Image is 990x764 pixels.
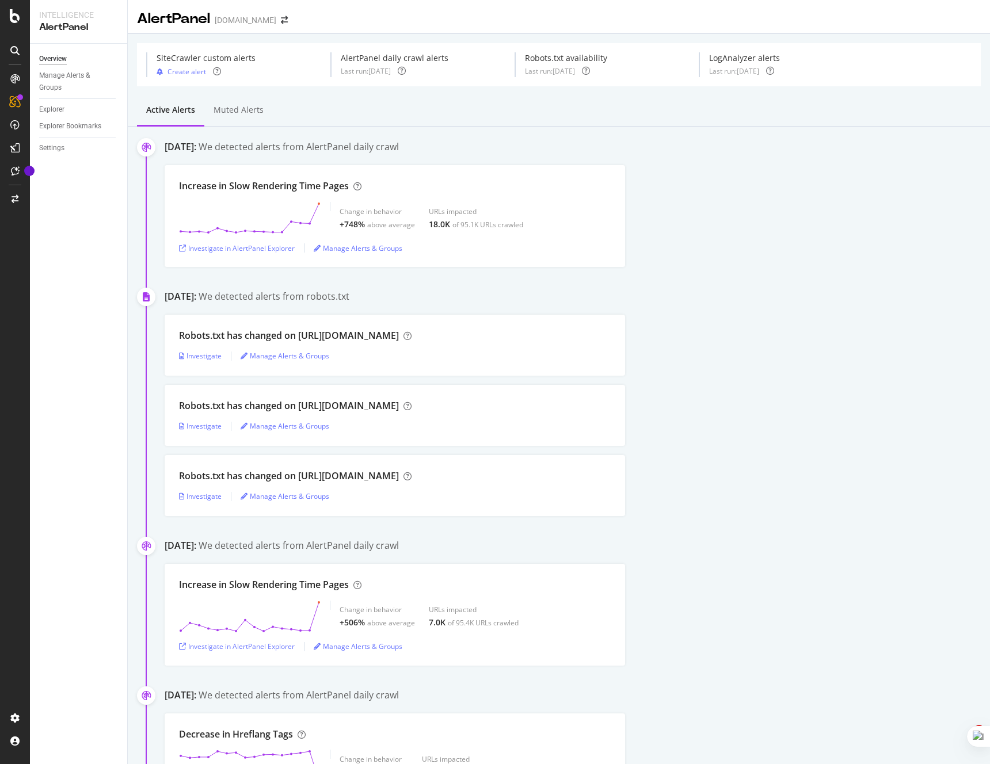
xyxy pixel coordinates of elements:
[39,104,119,116] a: Explorer
[429,617,445,628] div: 7.0K
[179,469,399,483] div: Robots.txt has changed on [URL][DOMAIN_NAME]
[165,140,196,154] div: [DATE]:
[39,104,64,116] div: Explorer
[525,66,575,76] div: Last run: [DATE]
[709,52,780,64] div: LogAnalyzer alerts
[179,351,222,361] a: Investigate
[340,617,365,628] div: +506%
[24,166,35,176] div: Tooltip anchor
[179,239,295,257] button: Investigate in AlertPanel Explorer
[137,9,210,29] div: AlertPanel
[448,618,519,628] div: of 95.4K URLs crawled
[39,53,67,65] div: Overview
[199,290,349,303] div: We detected alerts from robots.txt
[179,728,293,741] div: Decrease in Hreflang Tags
[39,21,118,34] div: AlertPanel
[179,637,295,656] button: Investigate in AlertPanel Explorer
[179,399,399,412] div: Robots.txt has changed on [URL][DOMAIN_NAME]
[179,347,222,365] button: Investigate
[340,754,408,764] div: Change in behavior
[341,52,448,64] div: AlertPanel daily crawl alerts
[340,605,415,614] div: Change in behavior
[39,70,108,94] div: Manage Alerts & Groups
[215,14,276,26] div: [DOMAIN_NAME]
[179,243,295,253] a: Investigate in AlertPanel Explorer
[39,142,119,154] a: Settings
[179,417,222,436] button: Investigate
[39,142,64,154] div: Settings
[422,754,516,764] div: URLs impacted
[39,70,119,94] a: Manage Alerts & Groups
[179,179,349,193] div: Increase in Slow Rendering Time Pages
[241,351,329,361] a: Manage Alerts & Groups
[214,104,264,116] div: Muted alerts
[241,487,329,506] button: Manage Alerts & Groups
[179,487,222,506] button: Investigate
[165,539,196,552] div: [DATE]:
[165,290,196,303] div: [DATE]:
[241,421,329,431] a: Manage Alerts & Groups
[199,689,399,702] div: We detected alerts from AlertPanel daily crawl
[39,53,119,65] a: Overview
[39,120,101,132] div: Explorer Bookmarks
[165,689,196,702] div: [DATE]:
[179,578,349,591] div: Increase in Slow Rendering Time Pages
[974,725,984,734] span: 1
[39,9,118,21] div: Intelligence
[199,140,399,154] div: We detected alerts from AlertPanel daily crawl
[167,67,206,77] div: Create alert
[314,239,402,257] button: Manage Alerts & Groups
[39,120,119,132] a: Explorer Bookmarks
[314,641,402,651] a: Manage Alerts & Groups
[525,52,607,64] div: Robots.txt availability
[367,618,415,628] div: above average
[146,104,195,116] div: Active alerts
[452,220,523,230] div: of 95.1K URLs crawled
[241,417,329,436] button: Manage Alerts & Groups
[709,66,759,76] div: Last run: [DATE]
[179,491,222,501] a: Investigate
[367,220,415,230] div: above average
[314,243,402,253] a: Manage Alerts & Groups
[429,207,523,216] div: URLs impacted
[241,347,329,365] button: Manage Alerts & Groups
[199,539,399,552] div: We detected alerts from AlertPanel daily crawl
[341,66,391,76] div: Last run: [DATE]
[281,16,288,24] div: arrow-right-arrow-left
[314,637,402,656] button: Manage Alerts & Groups
[241,491,329,501] a: Manage Alerts & Groups
[179,641,295,651] a: Investigate in AlertPanel Explorer
[429,605,519,614] div: URLs impacted
[179,421,222,431] a: Investigate
[340,219,365,230] div: +748%
[429,219,450,230] div: 18.0K
[179,329,399,342] div: Robots.txt has changed on [URL][DOMAIN_NAME]
[951,725,978,752] iframe: Intercom live chat
[340,207,415,216] div: Change in behavior
[157,52,256,64] div: SiteCrawler custom alerts
[157,66,206,77] button: Create alert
